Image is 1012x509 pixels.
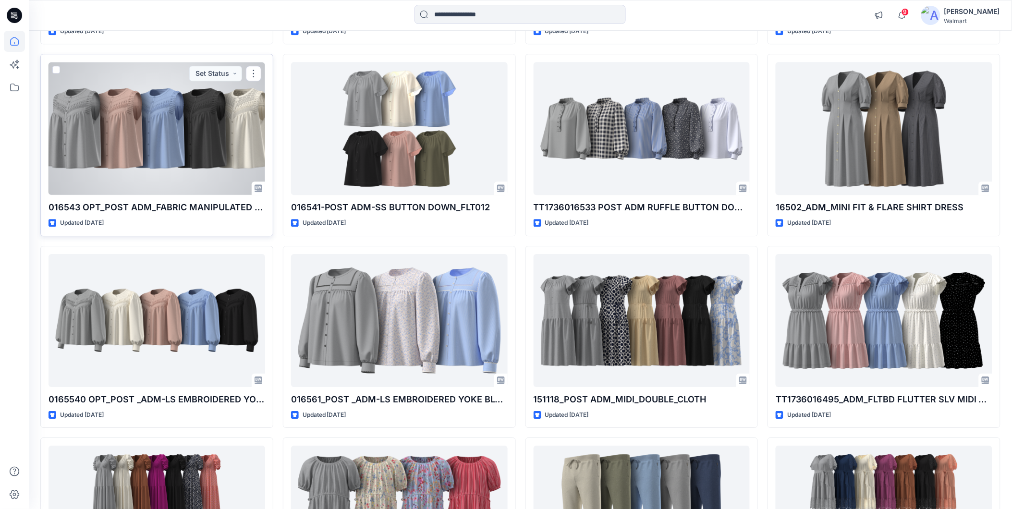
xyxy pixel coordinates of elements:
[545,26,589,36] p: Updated [DATE]
[534,254,750,387] a: 151118_POST ADM_MIDI_DOUBLE_CLOTH
[534,393,750,406] p: 151118_POST ADM_MIDI_DOUBLE_CLOTH
[787,218,831,228] p: Updated [DATE]
[787,26,831,36] p: Updated [DATE]
[944,6,1000,17] div: [PERSON_NAME]
[534,201,750,214] p: TT1736016533 POST ADM RUFFLE BUTTON DOWN_FLT005
[787,410,831,420] p: Updated [DATE]
[49,62,265,195] a: 016543 OPT_POST ADM_FABRIC MANIPULATED SHELL
[776,62,992,195] a: 16502_ADM_MINI FIT & FLARE SHIRT DRESS
[49,254,265,387] a: 0165540 OPT_POST _ADM-LS EMBROIDERED YOKE BLOUSE
[60,26,104,36] p: Updated [DATE]
[776,201,992,214] p: 16502_ADM_MINI FIT & FLARE SHIRT DRESS
[303,218,346,228] p: Updated [DATE]
[291,62,508,195] a: 016541-POST ADM-SS BUTTON DOWN_FLT012
[944,17,1000,24] div: Walmart
[534,62,750,195] a: TT1736016533 POST ADM RUFFLE BUTTON DOWN_FLT005
[776,393,992,406] p: TT1736016495_ADM_FLTBD FLUTTER SLV MIDI DRESS
[49,201,265,214] p: 016543 OPT_POST ADM_FABRIC MANIPULATED SHELL
[291,393,508,406] p: 016561_POST _ADM-LS EMBROIDERED YOKE BLOUSE
[545,218,589,228] p: Updated [DATE]
[291,201,508,214] p: 016541-POST ADM-SS BUTTON DOWN_FLT012
[776,254,992,387] a: TT1736016495_ADM_FLTBD FLUTTER SLV MIDI DRESS
[49,393,265,406] p: 0165540 OPT_POST _ADM-LS EMBROIDERED YOKE BLOUSE
[902,8,909,16] span: 9
[60,410,104,420] p: Updated [DATE]
[303,410,346,420] p: Updated [DATE]
[303,26,346,36] p: Updated [DATE]
[921,6,940,25] img: avatar
[545,410,589,420] p: Updated [DATE]
[60,218,104,228] p: Updated [DATE]
[291,254,508,387] a: 016561_POST _ADM-LS EMBROIDERED YOKE BLOUSE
